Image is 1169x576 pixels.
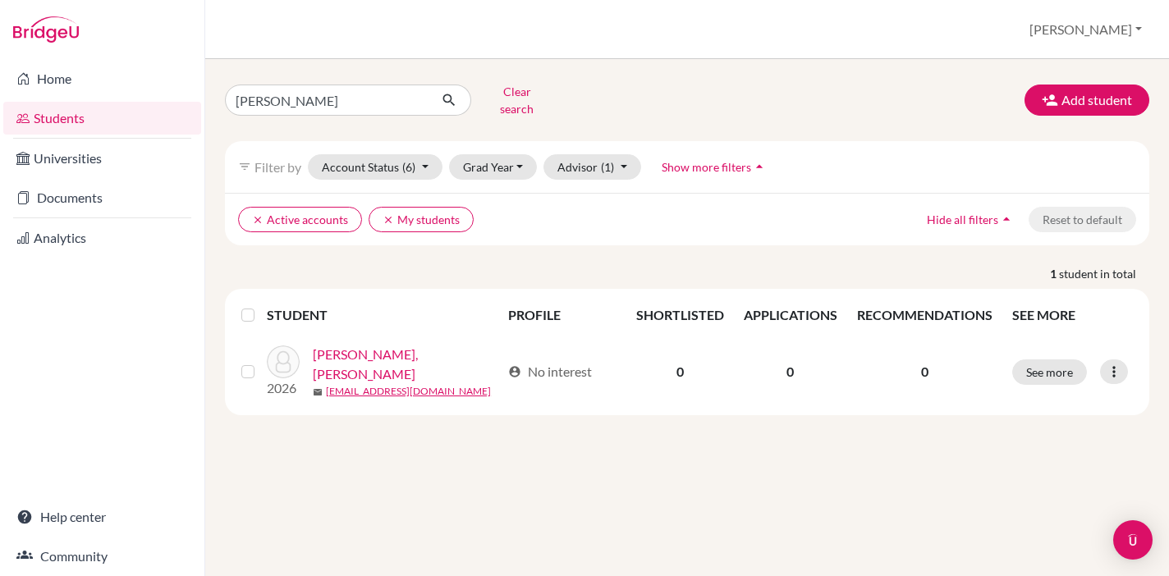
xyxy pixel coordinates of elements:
[927,213,998,226] span: Hide all filters
[313,387,323,397] span: mail
[1050,265,1059,282] strong: 1
[648,154,782,180] button: Show more filtersarrow_drop_up
[3,540,201,573] a: Community
[3,62,201,95] a: Home
[225,85,429,116] input: Find student by name...
[326,384,491,399] a: [EMAIL_ADDRESS][DOMAIN_NAME]
[1022,14,1149,45] button: [PERSON_NAME]
[308,154,442,180] button: Account Status(6)
[252,214,264,226] i: clear
[402,160,415,174] span: (6)
[1029,207,1136,232] button: Reset to default
[313,345,501,384] a: [PERSON_NAME], [PERSON_NAME]
[383,214,394,226] i: clear
[913,207,1029,232] button: Hide all filtersarrow_drop_up
[3,222,201,254] a: Analytics
[1113,520,1153,560] div: Open Intercom Messenger
[449,154,538,180] button: Grad Year
[1025,85,1149,116] button: Add student
[734,335,847,409] td: 0
[3,501,201,533] a: Help center
[369,207,474,232] button: clearMy students
[254,159,301,175] span: Filter by
[3,142,201,175] a: Universities
[508,365,521,378] span: account_circle
[471,79,562,121] button: Clear search
[498,295,626,335] th: PROFILE
[734,295,847,335] th: APPLICATIONS
[626,335,734,409] td: 0
[267,345,300,378] img: ATHERTON, Sean Roland
[1059,265,1149,282] span: student in total
[847,295,1002,335] th: RECOMMENDATIONS
[3,102,201,135] a: Students
[998,211,1015,227] i: arrow_drop_up
[751,158,768,175] i: arrow_drop_up
[857,362,993,382] p: 0
[543,154,641,180] button: Advisor(1)
[601,160,614,174] span: (1)
[1002,295,1143,335] th: SEE MORE
[1012,359,1087,385] button: See more
[508,362,592,382] div: No interest
[3,181,201,214] a: Documents
[626,295,734,335] th: SHORTLISTED
[662,160,751,174] span: Show more filters
[267,295,498,335] th: STUDENT
[238,160,251,173] i: filter_list
[238,207,362,232] button: clearActive accounts
[267,378,300,398] p: 2026
[13,16,79,43] img: Bridge-U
